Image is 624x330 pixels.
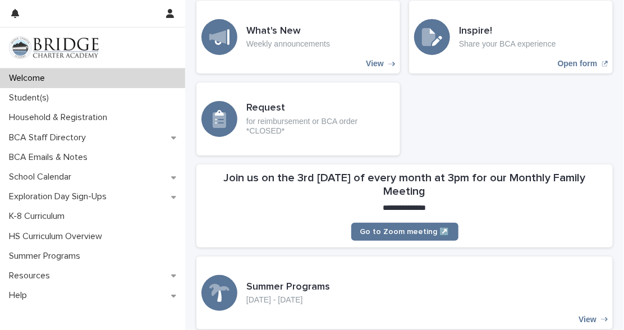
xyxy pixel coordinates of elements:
p: Resources [4,271,59,281]
p: School Calendar [4,172,80,182]
p: Exploration Day Sign-Ups [4,191,116,202]
p: BCA Emails & Notes [4,152,97,163]
p: K-8 Curriculum [4,211,74,222]
p: Household & Registration [4,112,116,123]
a: View [196,1,400,74]
p: Weekly announcements [246,39,330,49]
img: V1C1m3IdTEidaUdm9Hs0 [9,36,99,59]
span: Go to Zoom meeting ↗️ [360,228,449,236]
p: Open form [558,59,598,68]
p: Student(s) [4,93,58,103]
p: Help [4,290,36,301]
a: Go to Zoom meeting ↗️ [351,223,458,241]
p: Welcome [4,73,54,84]
h3: Summer Programs [246,281,330,294]
h2: Join us on the 3rd [DATE] of every month at 3pm for our Monthly Family Meeting [203,171,606,198]
p: View [579,315,597,324]
h3: Inspire! [459,25,556,38]
p: View [366,59,384,68]
p: Share your BCA experience [459,39,556,49]
a: Open form [409,1,613,74]
h3: What's New [246,25,330,38]
p: BCA Staff Directory [4,132,95,143]
p: Summer Programs [4,251,89,262]
a: View [196,256,613,329]
p: for reimbursement or BCA order *CLOSED* [246,117,395,136]
p: [DATE] - [DATE] [246,295,330,305]
h3: Request [246,102,395,114]
p: HS Curriculum Overview [4,231,111,242]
